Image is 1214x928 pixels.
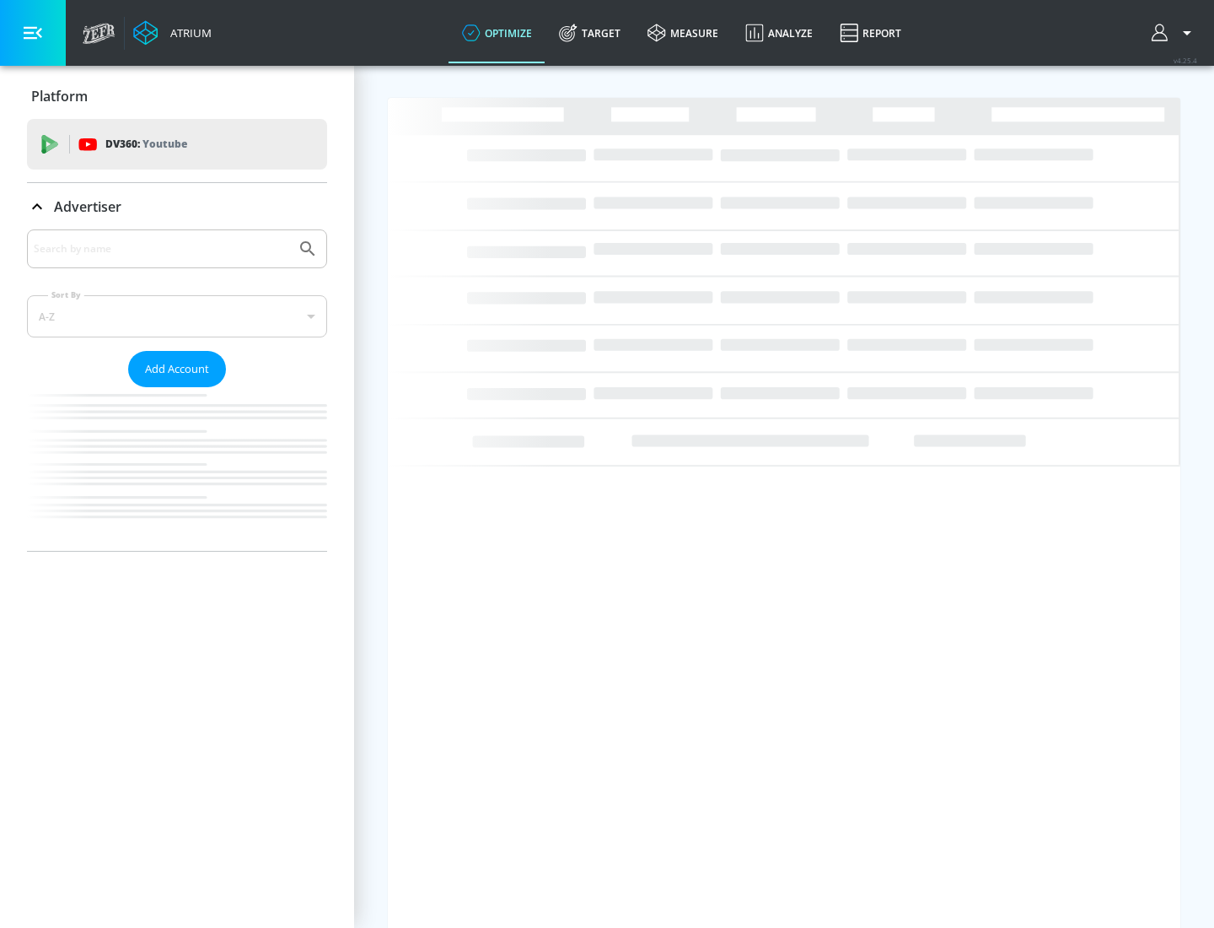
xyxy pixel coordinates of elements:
a: measure [634,3,732,63]
p: Youtube [142,135,187,153]
a: optimize [449,3,545,63]
div: A-Z [27,295,327,337]
p: Advertiser [54,197,121,216]
span: Add Account [145,359,209,379]
div: Platform [27,73,327,120]
label: Sort By [48,289,84,300]
button: Add Account [128,351,226,387]
nav: list of Advertiser [27,387,327,551]
div: Advertiser [27,229,327,551]
span: v 4.25.4 [1174,56,1197,65]
input: Search by name [34,238,289,260]
p: Platform [31,87,88,105]
a: Report [826,3,915,63]
a: Analyze [732,3,826,63]
a: Atrium [133,20,212,46]
a: Target [545,3,634,63]
div: Atrium [164,25,212,40]
div: DV360: Youtube [27,119,327,170]
p: DV360: [105,135,187,154]
div: Advertiser [27,183,327,230]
